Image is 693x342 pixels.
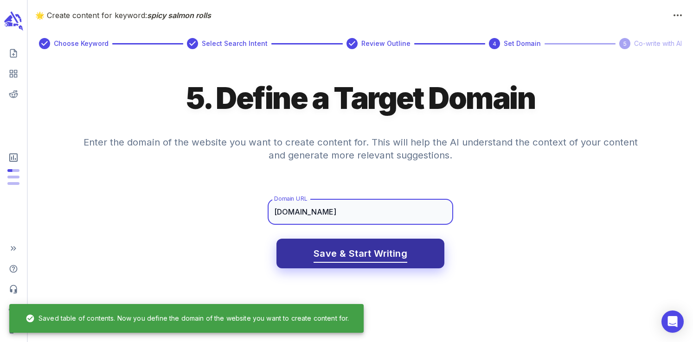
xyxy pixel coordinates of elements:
[504,38,541,49] span: Set Domain
[7,176,19,178] span: Output Tokens: 0 of 400,000 monthly tokens used. These limits are based on the last model you use...
[276,239,444,268] button: Save & Start Writing
[7,169,19,172] span: Posts: 10 of 25 monthly posts used
[4,322,23,338] span: Logout
[4,86,23,102] span: View your Reddit Intelligence add-on dashboard
[4,281,23,298] span: Contact Support
[202,38,268,49] span: Select Search Intent
[4,260,23,277] span: Help Center
[4,148,23,167] span: View Subscription & Usage
[4,301,23,318] span: Adjust your account settings
[82,125,639,184] h4: Enter the domain of the website you want to create content for. This will help the AI understand ...
[274,195,308,203] label: Domain URL
[361,38,411,49] span: Review Outline
[623,40,627,47] text: 5
[147,11,211,20] span: spicy salmon rolls
[661,310,684,333] div: Open Intercom Messenger
[314,246,407,262] span: Save & Start Writing
[4,45,23,62] span: Create new content
[35,10,670,21] p: 🌟 Create content for keyword:
[4,65,23,82] span: View your content dashboard
[493,40,496,47] text: 4
[54,38,109,49] span: Choose Keyword
[4,240,23,257] span: Expand Sidebar
[7,182,19,185] span: Input Tokens: 0 of 2,000,000 monthly tokens used. These limits are based on the last model you us...
[634,38,682,49] span: Co-write with AI
[19,307,356,330] div: Saved table of contents. Now you define the domain of the website you want to create content for.
[186,79,535,117] h1: 5. Define a Target Domain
